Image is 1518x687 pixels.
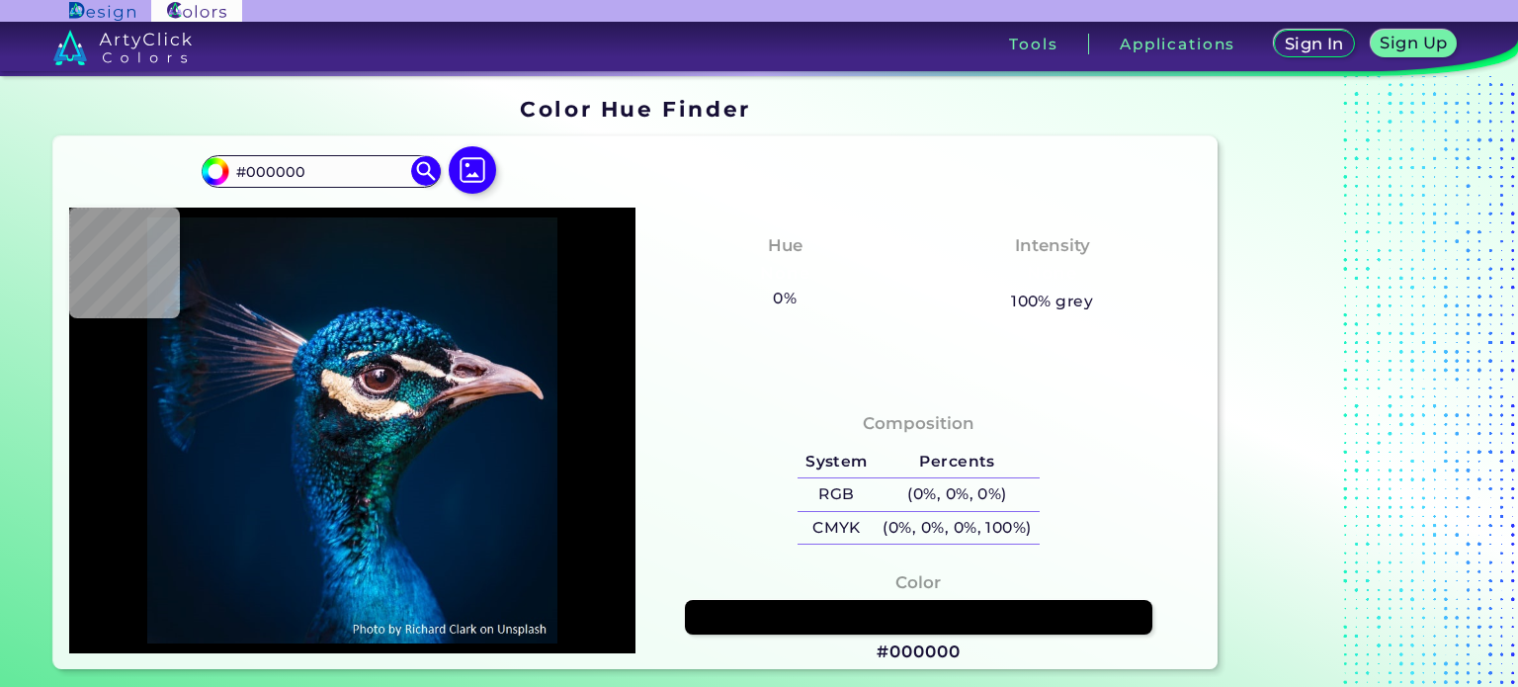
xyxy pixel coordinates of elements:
[876,446,1040,478] h5: Percents
[752,262,818,286] h3: None
[1288,37,1341,51] h5: Sign In
[798,446,875,478] h5: System
[229,158,413,185] input: type color..
[449,146,496,194] img: icon picture
[768,231,802,260] h4: Hue
[79,217,626,644] img: img_pavlin.jpg
[1278,32,1351,56] a: Sign In
[765,286,803,311] h5: 0%
[798,512,875,545] h5: CMYK
[876,512,1040,545] h5: (0%, 0%, 0%, 100%)
[1019,262,1085,286] h3: None
[1120,37,1235,51] h3: Applications
[1009,37,1057,51] h3: Tools
[1384,36,1445,50] h5: Sign Up
[876,478,1040,511] h5: (0%, 0%, 0%)
[520,94,750,124] h1: Color Hue Finder
[1015,231,1090,260] h4: Intensity
[1375,32,1453,56] a: Sign Up
[895,568,941,597] h4: Color
[69,2,135,21] img: ArtyClick Design logo
[53,30,193,65] img: logo_artyclick_colors_white.svg
[798,478,875,511] h5: RGB
[1011,289,1093,314] h5: 100% grey
[411,156,441,186] img: icon search
[877,641,960,664] h3: #000000
[863,409,974,438] h4: Composition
